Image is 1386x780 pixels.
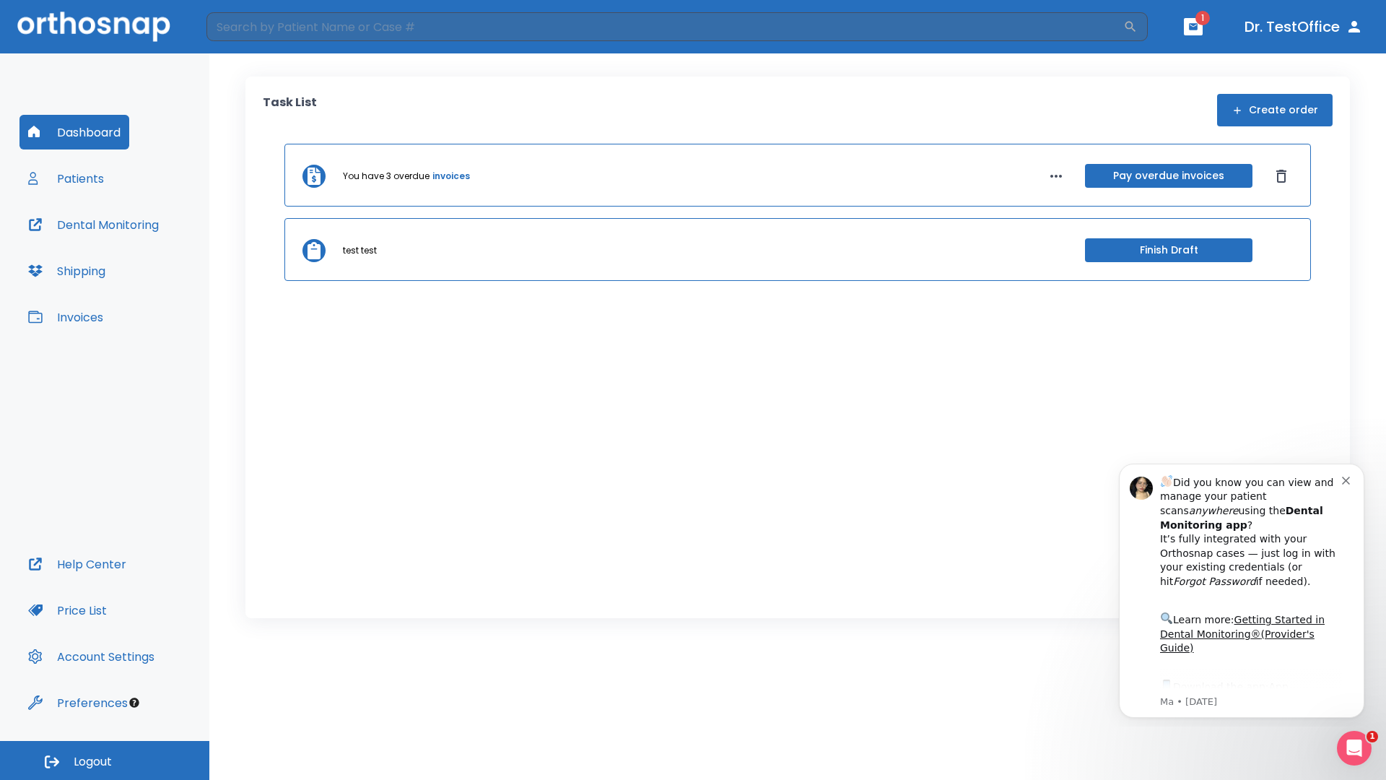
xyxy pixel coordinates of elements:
[19,685,136,720] button: Preferences
[343,170,430,183] p: You have 3 overdue
[17,12,170,41] img: Orthosnap
[19,639,163,674] button: Account Settings
[1217,94,1333,126] button: Create order
[19,253,114,288] button: Shipping
[1337,731,1372,766] iframe: Intercom live chat
[1097,451,1386,727] iframe: Intercom notifications message
[19,593,115,628] button: Price List
[63,230,191,256] a: App Store
[19,161,113,196] button: Patients
[19,207,167,242] button: Dental Monitoring
[19,300,112,334] button: Invoices
[128,696,141,709] div: Tooltip anchor
[432,170,470,183] a: invoices
[1270,165,1293,188] button: Dismiss
[19,115,129,149] button: Dashboard
[245,22,256,34] button: Dismiss notification
[206,12,1123,41] input: Search by Patient Name or Case #
[343,244,377,257] p: test test
[1195,11,1210,25] span: 1
[19,547,135,581] button: Help Center
[1085,238,1252,262] button: Finish Draft
[1239,14,1369,40] button: Dr. TestOffice
[74,754,112,770] span: Logout
[63,227,245,300] div: Download the app: | ​ Let us know if you need help getting started!
[1085,164,1252,188] button: Pay overdue invoices
[63,245,245,258] p: Message from Ma, sent 6w ago
[263,94,317,126] p: Task List
[1367,731,1378,742] span: 1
